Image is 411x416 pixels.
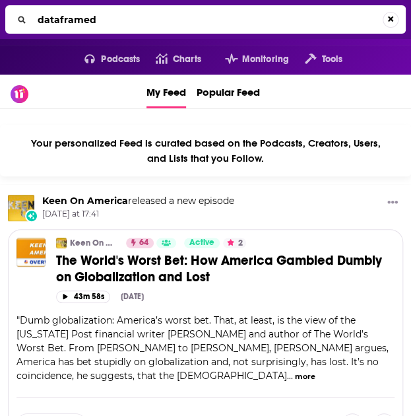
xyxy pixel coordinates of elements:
[139,236,148,250] span: 64
[173,50,201,69] span: Charts
[321,50,342,69] span: Tools
[146,77,186,106] span: My Feed
[197,75,260,108] a: Popular Feed
[70,238,117,248] a: Keen On America
[223,238,247,248] button: 2
[189,236,214,250] span: Active
[42,209,234,220] span: [DATE] at 17:41
[16,238,46,267] img: The World's Worst Bet: How America Gambled Dumbly on Globalization and Lost
[289,49,342,70] button: open menu
[140,49,201,70] a: Charts
[69,49,141,70] button: open menu
[287,370,293,382] span: ...
[101,50,140,69] span: Podcasts
[25,209,38,223] div: New Episode
[56,291,110,303] button: 43m 58s
[209,49,289,70] button: open menu
[242,50,289,69] span: Monitoring
[126,238,154,248] a: 64
[295,371,315,382] button: more
[42,195,234,207] h3: released a new episode
[8,195,34,221] img: Keen On America
[121,292,144,301] div: [DATE]
[197,77,260,106] span: Popular Feed
[56,252,382,285] span: The World's Worst Bet: How America Gambled Dumbly on Globalization and Lost
[16,314,389,382] span: Dumb globalization: America’s worst bet. That, at least, is the view of the [US_STATE] Post finan...
[382,195,403,211] button: Show More Button
[5,5,406,34] div: Search...
[42,195,128,207] a: Keen On America
[146,75,186,108] a: My Feed
[16,314,389,382] span: "
[56,252,395,285] a: The World's Worst Bet: How America Gambled Dumbly on Globalization and Lost
[56,238,67,248] img: Keen On America
[32,9,383,30] input: Search...
[184,238,220,248] a: Active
